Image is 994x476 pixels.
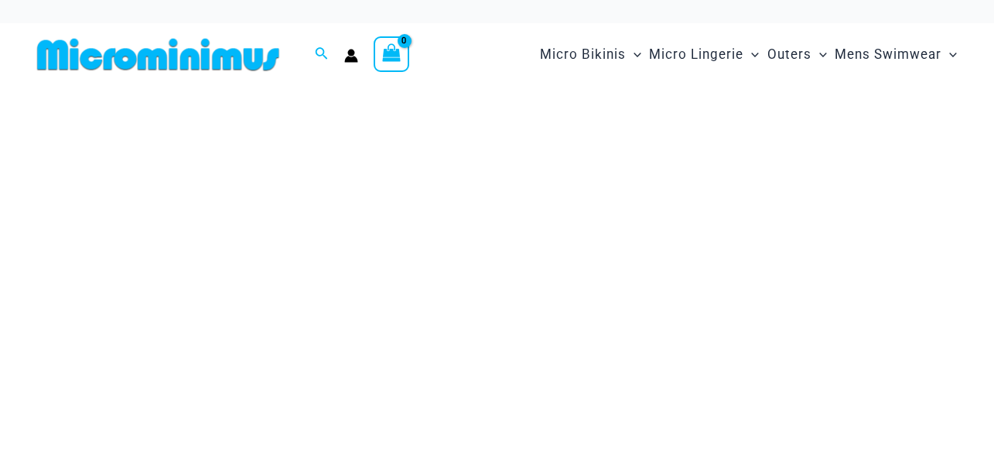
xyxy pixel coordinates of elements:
[31,37,285,72] img: MM SHOP LOGO FLAT
[743,35,759,74] span: Menu Toggle
[540,35,626,74] span: Micro Bikinis
[374,36,409,72] a: View Shopping Cart, empty
[315,45,329,64] a: Search icon link
[941,35,957,74] span: Menu Toggle
[649,35,743,74] span: Micro Lingerie
[835,35,941,74] span: Mens Swimwear
[534,29,963,80] nav: Site Navigation
[811,35,827,74] span: Menu Toggle
[763,31,831,78] a: OutersMenu ToggleMenu Toggle
[626,35,641,74] span: Menu Toggle
[645,31,763,78] a: Micro LingerieMenu ToggleMenu Toggle
[767,35,811,74] span: Outers
[344,49,358,63] a: Account icon link
[536,31,645,78] a: Micro BikinisMenu ToggleMenu Toggle
[831,31,961,78] a: Mens SwimwearMenu ToggleMenu Toggle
